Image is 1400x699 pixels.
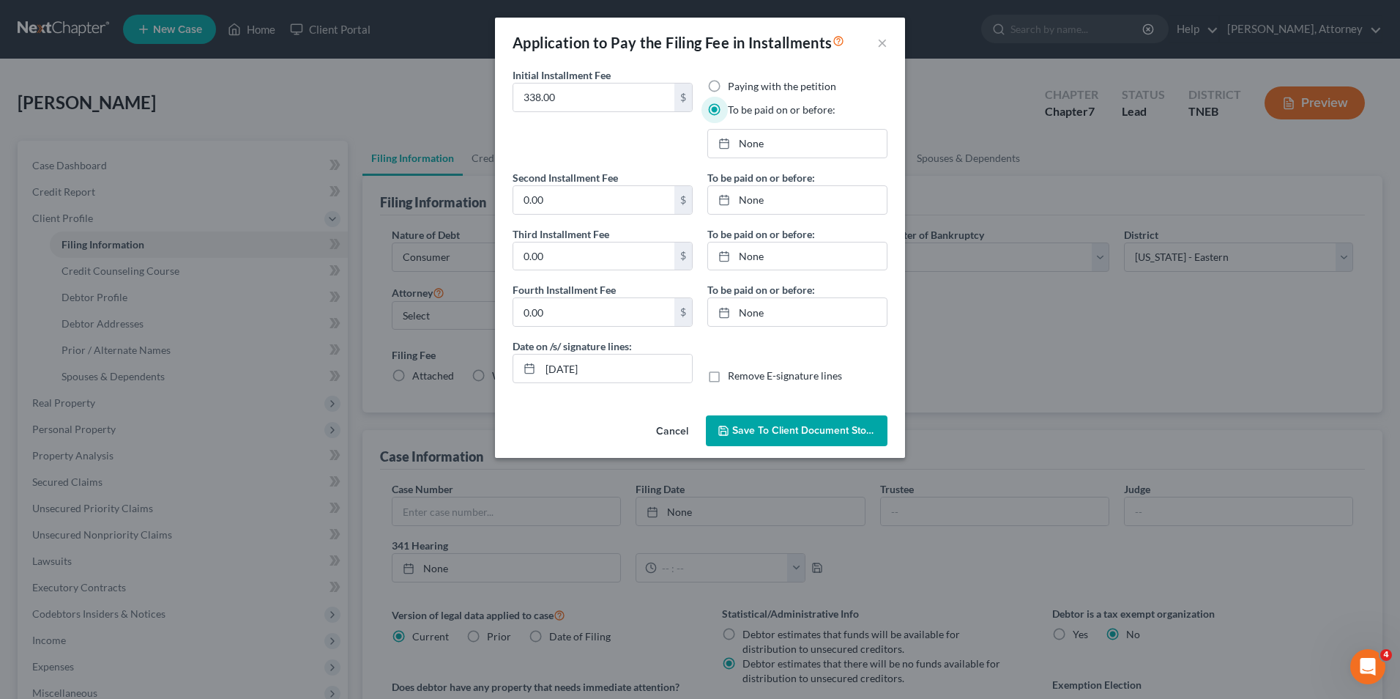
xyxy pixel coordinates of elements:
[706,415,887,446] button: Save to Client Document Storage
[708,298,887,326] a: None
[707,170,815,185] label: To be paid on or before:
[732,424,887,437] span: Save to Client Document Storage
[513,282,616,297] label: Fourth Installment Fee
[513,84,674,111] input: 0.00
[707,226,815,242] label: To be paid on or before:
[674,84,692,111] div: $
[513,226,609,242] label: Third Installment Fee
[707,282,815,297] label: To be paid on or before:
[708,186,887,214] a: None
[540,355,692,382] input: MM/DD/YYYY
[708,243,887,270] a: None
[674,186,692,214] div: $
[728,79,836,94] label: Paying with the petition
[728,369,842,383] label: Remove E-signature lines
[513,67,611,83] label: Initial Installment Fee
[1350,649,1385,684] iframe: Intercom live chat
[513,32,844,53] div: Application to Pay the Filing Fee in Installments
[644,417,700,446] button: Cancel
[513,339,632,354] label: Date on /s/ signature lines:
[1380,649,1392,661] span: 4
[674,243,692,270] div: $
[728,103,835,117] label: To be paid on or before:
[674,298,692,326] div: $
[708,130,887,158] a: None
[513,298,674,326] input: 0.00
[513,186,674,214] input: 0.00
[513,170,618,185] label: Second Installment Fee
[513,243,674,270] input: 0.00
[877,34,887,51] button: ×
